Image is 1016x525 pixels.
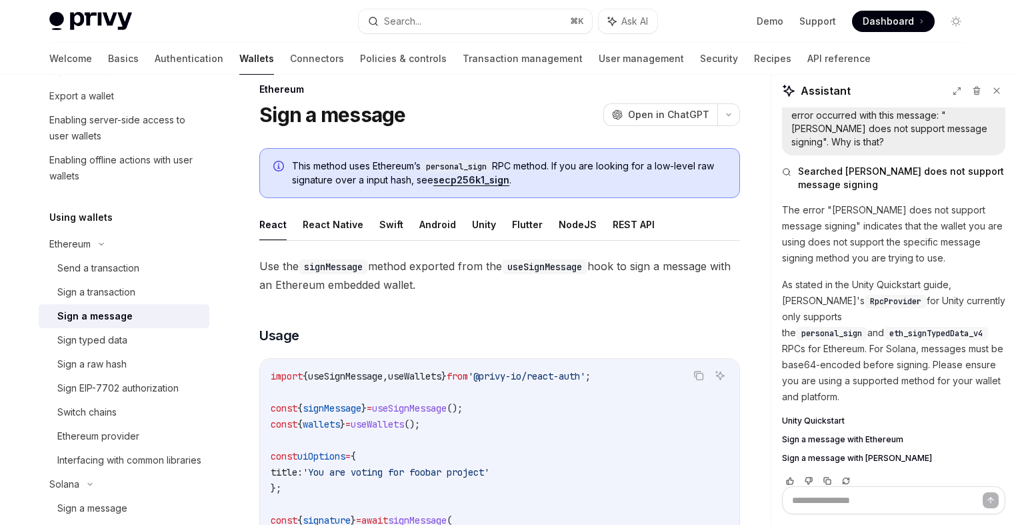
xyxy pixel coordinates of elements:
[351,418,404,430] span: useWallets
[754,43,791,75] a: Recipes
[259,103,406,127] h1: Sign a message
[791,95,996,149] div: I tried the method specified in this page. An error occurred with this message: "[PERSON_NAME] do...
[340,418,345,430] span: }
[441,370,447,382] span: }
[57,308,133,324] div: Sign a message
[259,83,740,96] div: Ethereum
[852,11,935,32] a: Dashboard
[782,165,1005,191] button: Searched [PERSON_NAME] does not support message signing
[108,43,139,75] a: Basics
[39,108,209,148] a: Enabling server-side access to user wallets
[49,88,114,104] div: Export a wallet
[57,500,127,516] div: Sign a message
[271,370,303,382] span: import
[421,160,492,173] code: personal_sign
[297,402,303,414] span: {
[303,402,361,414] span: signMessage
[49,476,79,492] div: Solana
[259,257,740,294] span: Use the method exported from the hook to sign a message with an Ethereum embedded wallet.
[801,328,862,339] span: personal_sign
[801,83,851,99] span: Assistant
[259,326,299,345] span: Usage
[782,434,1005,445] a: Sign a message with Ethereum
[239,43,274,75] a: Wallets
[39,352,209,376] a: Sign a raw hash
[711,367,729,384] button: Ask AI
[49,209,113,225] h5: Using wallets
[57,380,179,396] div: Sign EIP-7702 authorization
[299,259,368,274] code: signMessage
[345,418,351,430] span: =
[39,400,209,424] a: Switch chains
[361,402,367,414] span: }
[863,15,914,28] span: Dashboard
[628,108,709,121] span: Open in ChatGPT
[57,332,127,348] div: Sign typed data
[39,256,209,280] a: Send a transaction
[271,482,281,494] span: };
[757,15,783,28] a: Demo
[433,174,509,186] a: secp256k1_sign
[57,404,117,420] div: Switch chains
[799,15,836,28] a: Support
[351,450,356,462] span: {
[308,370,383,382] span: useSignMessage
[303,418,340,430] span: wallets
[290,43,344,75] a: Connectors
[57,260,139,276] div: Send a transaction
[292,159,726,187] span: This method uses Ethereum’s RPC method. If you are looking for a low-level raw signature over a i...
[585,370,591,382] span: ;
[468,370,585,382] span: '@privy-io/react-auth'
[447,402,463,414] span: ();
[472,209,496,240] button: Unity
[297,418,303,430] span: {
[570,16,584,27] span: ⌘ K
[379,209,403,240] button: Swift
[502,259,587,274] code: useSignMessage
[782,434,903,445] span: Sign a message with Ethereum
[599,43,684,75] a: User management
[404,418,420,430] span: ();
[798,165,1005,191] span: Searched [PERSON_NAME] does not support message signing
[271,418,297,430] span: const
[39,148,209,188] a: Enabling offline actions with user wallets
[345,450,351,462] span: =
[303,466,489,478] span: 'You are voting for foobar project'
[559,209,597,240] button: NodeJS
[690,367,707,384] button: Copy the contents from the code block
[782,416,845,426] span: Unity Quickstart
[388,370,441,382] span: useWallets
[603,103,717,126] button: Open in ChatGPT
[621,15,648,28] span: Ask AI
[889,328,983,339] span: eth_signTypedData_v4
[782,416,1005,426] a: Unity Quickstart
[49,152,201,184] div: Enabling offline actions with user wallets
[807,43,871,75] a: API reference
[782,277,1005,405] p: As stated in the Unity Quickstart guide, [PERSON_NAME]'s for Unity currently only supports the an...
[39,328,209,352] a: Sign typed data
[271,450,297,462] span: const
[39,448,209,472] a: Interfacing with common libraries
[57,452,201,468] div: Interfacing with common libraries
[372,402,447,414] span: useSignMessage
[271,402,297,414] span: const
[512,209,543,240] button: Flutter
[49,12,132,31] img: light logo
[447,370,468,382] span: from
[57,356,127,372] div: Sign a raw hash
[39,280,209,304] a: Sign a transaction
[383,370,388,382] span: ,
[49,43,92,75] a: Welcome
[384,13,421,29] div: Search...
[782,453,932,464] span: Sign a message with [PERSON_NAME]
[303,209,363,240] button: React Native
[273,161,287,174] svg: Info
[463,43,583,75] a: Transaction management
[297,450,345,462] span: uiOptions
[303,370,308,382] span: {
[39,84,209,108] a: Export a wallet
[599,9,657,33] button: Ask AI
[259,209,287,240] button: React
[39,424,209,448] a: Ethereum provider
[39,376,209,400] a: Sign EIP-7702 authorization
